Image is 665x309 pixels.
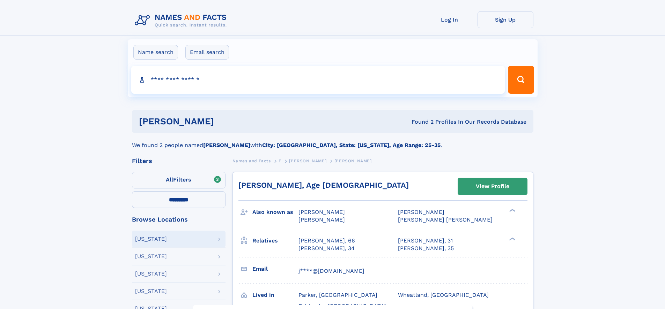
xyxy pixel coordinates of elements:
[508,66,534,94] button: Search Button
[334,159,372,163] span: [PERSON_NAME]
[262,142,441,148] b: City: [GEOGRAPHIC_DATA], State: [US_STATE], Age Range: 25-35
[398,209,444,215] span: [PERSON_NAME]
[508,208,516,213] div: ❯
[203,142,250,148] b: [PERSON_NAME]
[298,209,345,215] span: [PERSON_NAME]
[252,289,298,301] h3: Lived in
[398,216,493,223] span: [PERSON_NAME] [PERSON_NAME]
[252,263,298,275] h3: Email
[166,176,173,183] span: All
[398,237,453,245] a: [PERSON_NAME], 31
[508,237,516,241] div: ❯
[238,181,409,190] a: [PERSON_NAME], Age [DEMOGRAPHIC_DATA]
[398,292,489,298] span: Wheatland, [GEOGRAPHIC_DATA]
[476,178,509,194] div: View Profile
[133,45,178,60] label: Name search
[132,216,226,223] div: Browse Locations
[135,288,167,294] div: [US_STATE]
[313,118,526,126] div: Found 2 Profiles In Our Records Database
[135,254,167,259] div: [US_STATE]
[398,245,454,252] a: [PERSON_NAME], 35
[478,11,533,28] a: Sign Up
[422,11,478,28] a: Log In
[298,237,355,245] a: [PERSON_NAME], 66
[132,11,232,30] img: Logo Names and Facts
[135,271,167,277] div: [US_STATE]
[132,158,226,164] div: Filters
[458,178,527,195] a: View Profile
[289,156,326,165] a: [PERSON_NAME]
[185,45,229,60] label: Email search
[252,206,298,218] h3: Also known as
[298,245,355,252] a: [PERSON_NAME], 34
[252,235,298,247] h3: Relatives
[131,66,505,94] input: search input
[298,216,345,223] span: [PERSON_NAME]
[135,236,167,242] div: [US_STATE]
[298,292,377,298] span: Parker, [GEOGRAPHIC_DATA]
[132,133,533,149] div: We found 2 people named with .
[132,172,226,188] label: Filters
[139,117,313,126] h1: [PERSON_NAME]
[232,156,271,165] a: Names and Facts
[279,156,281,165] a: F
[289,159,326,163] span: [PERSON_NAME]
[279,159,281,163] span: F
